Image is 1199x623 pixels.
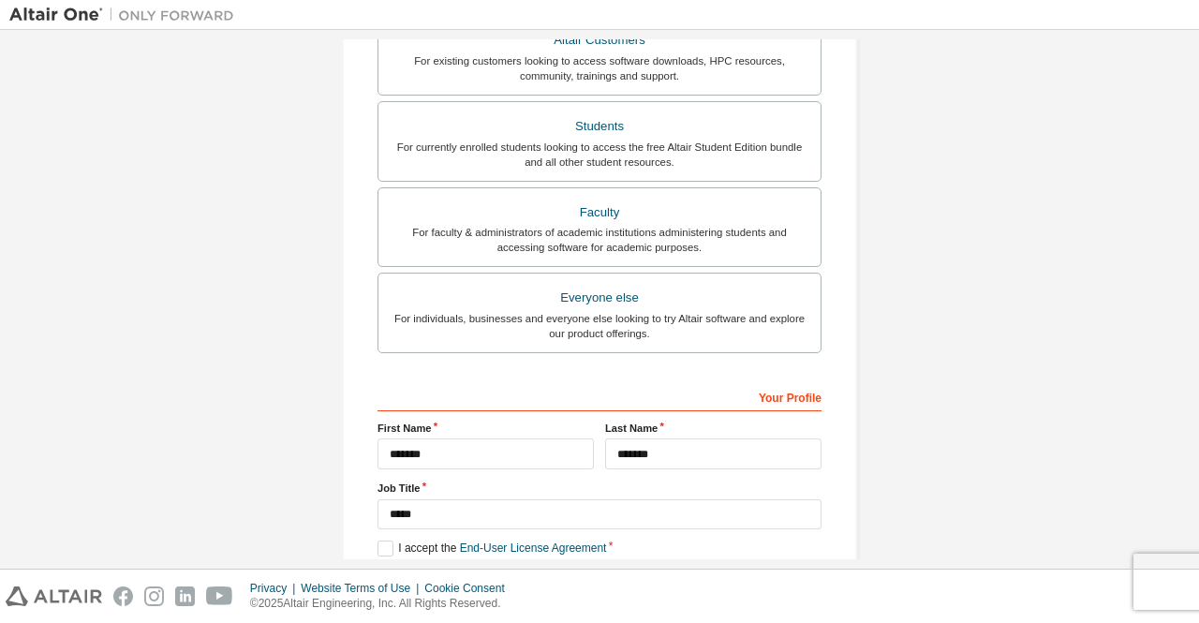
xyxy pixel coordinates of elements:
[175,586,195,606] img: linkedin.svg
[250,596,516,612] p: © 2025 Altair Engineering, Inc. All Rights Reserved.
[9,6,244,24] img: Altair One
[206,586,233,606] img: youtube.svg
[390,200,809,226] div: Faculty
[144,586,164,606] img: instagram.svg
[301,581,424,596] div: Website Terms of Use
[390,140,809,170] div: For currently enrolled students looking to access the free Altair Student Edition bundle and all ...
[390,285,809,311] div: Everyone else
[377,481,822,496] label: Job Title
[113,586,133,606] img: facebook.svg
[390,27,809,53] div: Altair Customers
[390,113,809,140] div: Students
[390,225,809,255] div: For faculty & administrators of academic institutions administering students and accessing softwa...
[250,581,301,596] div: Privacy
[377,541,606,556] label: I accept the
[390,311,809,341] div: For individuals, businesses and everyone else looking to try Altair software and explore our prod...
[377,381,822,411] div: Your Profile
[424,581,515,596] div: Cookie Consent
[377,421,594,436] label: First Name
[390,53,809,83] div: For existing customers looking to access software downloads, HPC resources, community, trainings ...
[605,421,822,436] label: Last Name
[6,586,102,606] img: altair_logo.svg
[460,541,607,555] a: End-User License Agreement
